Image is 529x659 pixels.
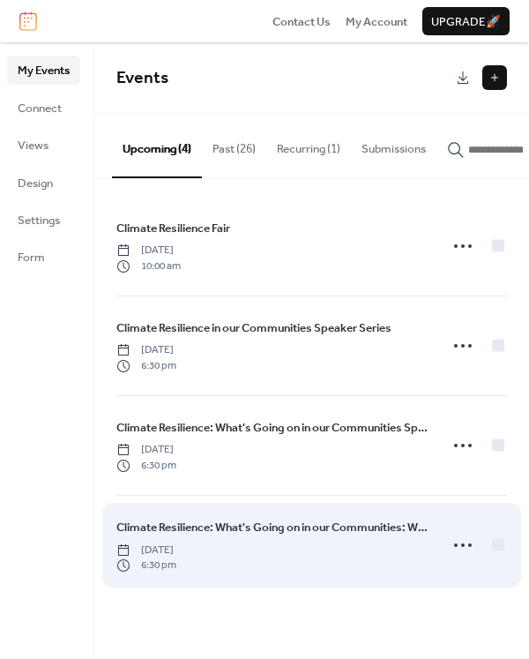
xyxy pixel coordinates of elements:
[19,11,37,31] img: logo
[116,258,181,274] span: 10:00 am
[7,56,80,84] a: My Events
[266,114,351,176] button: Recurring (1)
[272,13,331,31] span: Contact Us
[18,249,45,266] span: Form
[116,358,176,374] span: 6:30 pm
[116,543,176,558] span: [DATE]
[116,219,230,238] a: Climate Resilience Fair
[7,168,80,197] a: Design
[18,137,48,154] span: Views
[116,62,168,94] span: Events
[7,206,80,234] a: Settings
[116,519,428,536] span: Climate Resilience: What's Going on in our Communities: What's Going on with [US_STATE]'s Climate
[116,418,428,438] a: Climate Resilience: What's Going on in our Communities Speaker Series
[18,100,62,117] span: Connect
[18,175,53,192] span: Design
[116,243,181,258] span: [DATE]
[116,319,391,337] span: Climate Resilience in our Communities Speaker Series
[18,212,60,229] span: Settings
[346,13,407,31] span: My Account
[202,114,266,176] button: Past (26)
[116,442,176,458] span: [DATE]
[116,558,176,573] span: 6:30 pm
[431,13,501,31] span: Upgrade 🚀
[112,114,202,177] button: Upcoming (4)
[116,318,391,338] a: Climate Resilience in our Communities Speaker Series
[18,62,70,79] span: My Events
[7,94,80,122] a: Connect
[7,243,80,271] a: Form
[116,458,176,474] span: 6:30 pm
[272,12,331,30] a: Contact Us
[116,220,230,237] span: Climate Resilience Fair
[7,131,80,159] a: Views
[116,342,176,358] span: [DATE]
[116,518,428,537] a: Climate Resilience: What's Going on in our Communities: What's Going on with [US_STATE]'s Climate
[422,7,510,35] button: Upgrade🚀
[116,419,428,437] span: Climate Resilience: What's Going on in our Communities Speaker Series
[351,114,436,176] button: Submissions
[346,12,407,30] a: My Account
